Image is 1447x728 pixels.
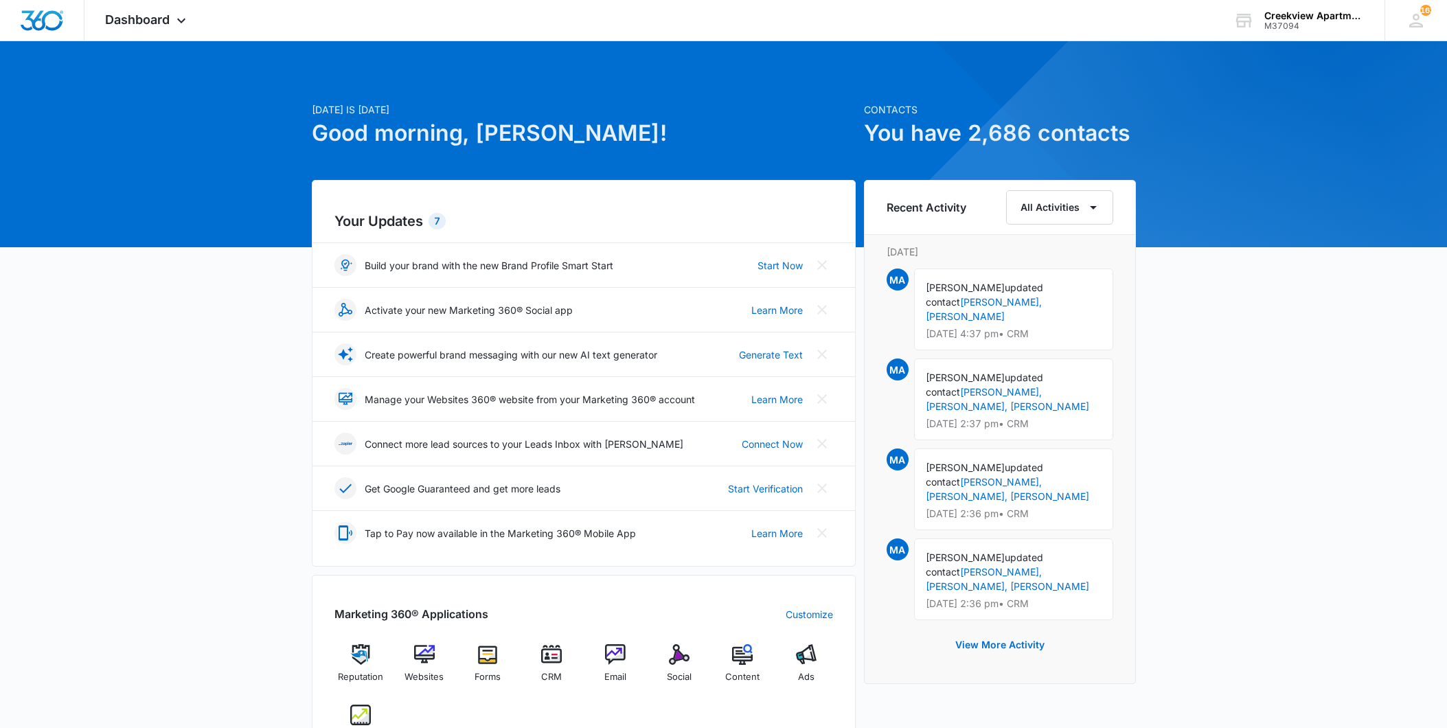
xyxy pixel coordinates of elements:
button: Close [811,254,833,276]
span: Content [725,670,760,684]
h1: Good morning, [PERSON_NAME]! [312,117,856,150]
div: 7 [429,213,446,229]
button: Close [811,433,833,455]
a: [PERSON_NAME], [PERSON_NAME], [PERSON_NAME] [926,476,1089,502]
a: Content [716,644,769,694]
a: Start Now [757,258,803,273]
a: Reputation [334,644,387,694]
span: MA [887,538,909,560]
a: [PERSON_NAME], [PERSON_NAME], [PERSON_NAME] [926,386,1089,412]
span: Ads [798,670,814,684]
div: account id [1264,21,1365,31]
a: Ads [780,644,833,694]
a: Social [652,644,705,694]
p: [DATE] [887,244,1113,259]
a: Learn More [751,392,803,407]
a: Customize [786,607,833,622]
button: View More Activity [942,628,1058,661]
span: Social [667,670,692,684]
p: Manage your Websites 360® website from your Marketing 360® account [365,392,695,407]
p: [DATE] 4:37 pm • CRM [926,329,1102,339]
button: Close [811,522,833,544]
button: Close [811,343,833,365]
p: [DATE] 2:36 pm • CRM [926,509,1102,519]
a: Learn More [751,526,803,541]
span: CRM [541,670,562,684]
a: Websites [398,644,451,694]
div: account name [1264,10,1365,21]
p: Tap to Pay now available in the Marketing 360® Mobile App [365,526,636,541]
a: Connect Now [742,437,803,451]
a: [PERSON_NAME], [PERSON_NAME] [926,296,1042,322]
p: [DATE] 2:36 pm • CRM [926,599,1102,608]
p: Create powerful brand messaging with our new AI text generator [365,348,657,362]
p: Contacts [864,102,1136,117]
p: Get Google Guaranteed and get more leads [365,481,560,496]
p: [DATE] 2:37 pm • CRM [926,419,1102,429]
p: Build your brand with the new Brand Profile Smart Start [365,258,613,273]
span: Reputation [338,670,383,684]
span: MA [887,448,909,470]
p: [DATE] is [DATE] [312,102,856,117]
h6: Recent Activity [887,199,966,216]
h1: You have 2,686 contacts [864,117,1136,150]
a: Learn More [751,303,803,317]
div: notifications count [1420,5,1431,16]
h2: Marketing 360® Applications [334,606,488,622]
button: Close [811,477,833,499]
button: Close [811,388,833,410]
span: Websites [405,670,444,684]
span: [PERSON_NAME] [926,462,1005,473]
span: [PERSON_NAME] [926,282,1005,293]
span: Dashboard [105,12,170,27]
a: [PERSON_NAME], [PERSON_NAME], [PERSON_NAME] [926,566,1089,592]
span: Forms [475,670,501,684]
p: Connect more lead sources to your Leads Inbox with [PERSON_NAME] [365,437,683,451]
a: Forms [462,644,514,694]
a: Start Verification [728,481,803,496]
p: Activate your new Marketing 360® Social app [365,303,573,317]
h2: Your Updates [334,211,833,231]
span: [PERSON_NAME] [926,372,1005,383]
span: [PERSON_NAME] [926,551,1005,563]
button: All Activities [1006,190,1113,225]
span: MA [887,269,909,291]
a: Email [589,644,642,694]
span: Email [604,670,626,684]
a: CRM [525,644,578,694]
span: 163 [1420,5,1431,16]
a: Generate Text [739,348,803,362]
span: MA [887,359,909,380]
button: Close [811,299,833,321]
